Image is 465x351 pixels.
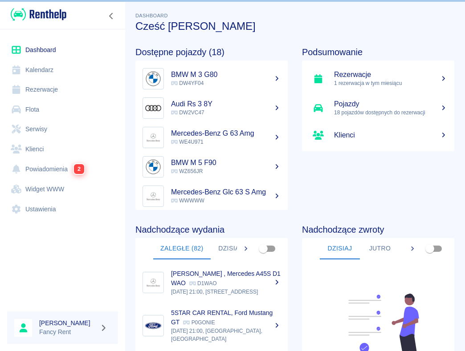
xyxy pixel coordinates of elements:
p: P0GONIE [183,319,215,326]
p: 5STAR CAR RENTAL, Ford Mustang GT [171,309,273,326]
a: Klienci [7,139,118,159]
a: Powiadomienia2 [7,159,118,179]
h5: BMW M 3 G80 [171,70,281,79]
a: Serwisy [7,119,118,139]
a: Rezerwacje1 rezerwacja w tym miesiącu [302,64,454,93]
img: Image [145,188,162,205]
span: WWWWW [171,198,204,204]
p: [PERSON_NAME] , Mercedes A45S D1 WAO [171,270,281,286]
a: Ustawienia [7,199,118,219]
button: Zwiń nawigację [105,10,118,22]
a: Image5STAR CAR RENTAL, Ford Mustang GT P0GONIE[DATE] 21:00, [GEOGRAPHIC_DATA], [GEOGRAPHIC_DATA] [135,302,288,349]
button: Jutro [360,238,400,259]
p: Fancy Rent [39,327,96,337]
h5: Pojazdy [334,100,447,109]
img: Renthelp logo [11,7,66,22]
h4: Nadchodzące zwroty [302,224,454,235]
a: Rezerwacje [7,80,118,100]
a: Klienci [302,123,454,148]
span: WE4U971 [171,139,204,145]
a: ImageMercedes-Benz G 63 Amg WE4U971 [135,123,288,152]
p: D1WAO [189,280,217,286]
h4: Nadchodzące wydania [135,224,288,235]
a: ImageBMW M 3 G80 DW4YF04 [135,64,288,93]
a: Flota [7,100,118,120]
span: WZ656JR [171,168,203,174]
p: [DATE] 21:00, [GEOGRAPHIC_DATA], [GEOGRAPHIC_DATA] [171,327,281,343]
h5: Rezerwacje [334,70,447,79]
p: 1 rezerwacja w tym miesiącu [334,79,447,87]
p: 18 pojazdów dostępnych do rezerwacji [334,109,447,117]
a: Image[PERSON_NAME] , Mercedes A45S D1 WAO D1WAO[DATE] 21:00, [STREET_ADDRESS] [135,263,288,302]
img: Image [145,129,162,146]
span: DW4YF04 [171,80,204,86]
h5: Mercedes-Benz G 63 Amg [171,129,281,138]
h5: Audi Rs 3 8Y [171,100,281,109]
a: ImageBMW M 5 F90 WZ656JR [135,152,288,182]
span: Pokaż przypisane tylko do mnie [255,240,272,257]
img: Image [145,158,162,175]
h3: Cześć [PERSON_NAME] [135,20,454,32]
img: Image [145,100,162,117]
img: Image [145,274,162,291]
button: Zaległe (82) [153,238,211,259]
a: Kalendarz [7,60,118,80]
h5: Klienci [334,131,447,140]
p: [DATE] 21:00, [STREET_ADDRESS] [171,288,281,296]
img: Image [145,317,162,334]
h5: Mercedes-Benz Glc 63 S Amg [171,188,281,197]
h5: BMW M 5 F90 [171,158,281,167]
a: Widget WWW [7,179,118,199]
a: ImageAudi Rs 3 8Y DW2VC47 [135,93,288,123]
img: Image [145,70,162,87]
span: DW2VC47 [171,109,204,116]
a: Dashboard [7,40,118,60]
a: Pojazdy18 pojazdów dostępnych do rezerwacji [302,93,454,123]
a: Renthelp logo [7,7,66,22]
span: Pokaż przypisane tylko do mnie [421,240,438,257]
h6: [PERSON_NAME] [39,319,96,327]
button: Dzisiaj [320,238,360,259]
span: Dashboard [135,13,168,18]
h4: Dostępne pojazdy (18) [135,47,288,57]
h4: Podsumowanie [302,47,454,57]
a: ImageMercedes-Benz Glc 63 S Amg WWWWW [135,182,288,211]
button: Dzisiaj [211,238,251,259]
span: 2 [74,164,84,174]
button: Później [400,238,442,259]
